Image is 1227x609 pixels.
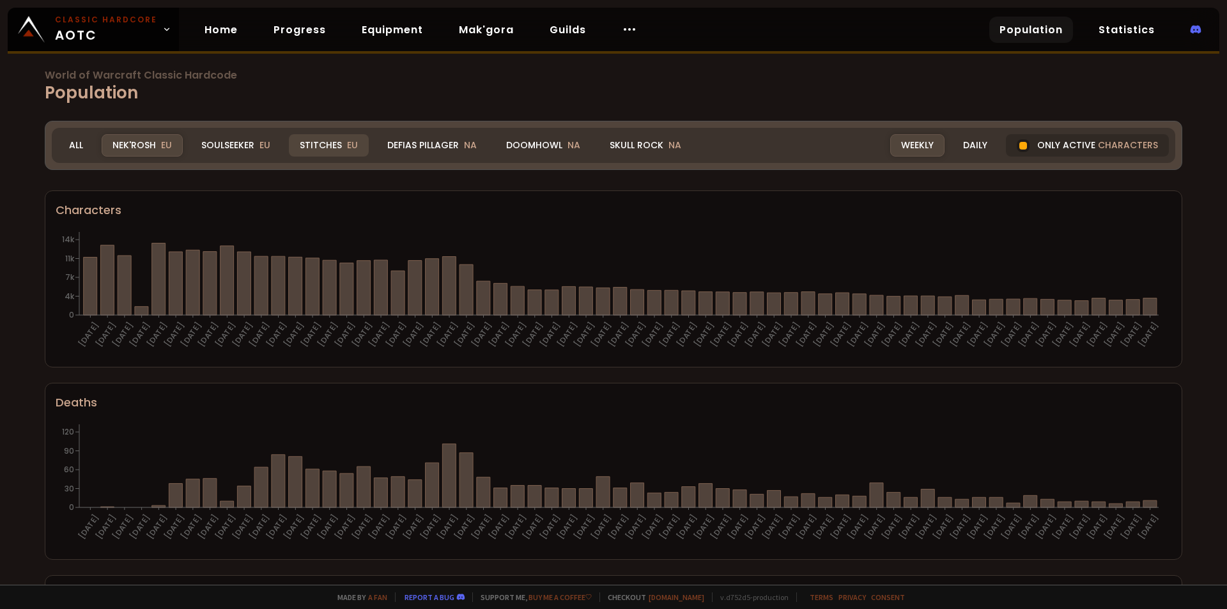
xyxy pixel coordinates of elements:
text: [DATE] [1102,320,1127,349]
text: [DATE] [469,513,494,541]
text: [DATE] [999,320,1024,349]
text: [DATE] [93,320,118,349]
text: [DATE] [1084,513,1109,541]
text: [DATE] [298,513,323,541]
text: [DATE] [111,320,135,349]
text: [DATE] [93,513,118,541]
text: [DATE] [230,513,255,541]
text: [DATE] [179,320,204,349]
tspan: 7k [65,272,75,282]
text: [DATE] [384,513,409,541]
a: Buy me a coffee [529,592,592,602]
text: [DATE] [504,513,529,541]
text: [DATE] [213,513,238,541]
div: Characters [56,201,1171,219]
text: [DATE] [777,513,802,541]
text: [DATE] [1067,320,1092,349]
text: [DATE] [760,320,785,349]
span: characters [1098,139,1158,152]
text: [DATE] [418,513,443,541]
span: EU [259,139,270,151]
text: [DATE] [1119,513,1144,541]
text: [DATE] [162,320,187,349]
text: [DATE] [691,513,716,541]
span: EU [161,139,172,151]
text: [DATE] [606,320,631,349]
text: [DATE] [367,320,392,349]
text: [DATE] [76,320,101,349]
text: [DATE] [794,320,819,349]
a: Mak'gora [449,17,524,43]
text: [DATE] [845,320,870,349]
span: World of Warcraft Classic Hardcode [45,70,1182,81]
text: [DATE] [281,320,306,349]
text: [DATE] [1136,320,1161,349]
text: [DATE] [965,513,990,541]
text: [DATE] [76,513,101,541]
text: [DATE] [1051,320,1076,349]
div: Stitches [289,134,369,157]
text: [DATE] [879,320,904,349]
text: [DATE] [486,513,511,541]
a: [DOMAIN_NAME] [649,592,704,602]
a: Consent [871,592,905,602]
text: [DATE] [264,513,289,541]
text: [DATE] [127,320,152,349]
text: [DATE] [811,513,836,541]
text: [DATE] [384,320,409,349]
text: [DATE] [350,513,374,541]
span: v. d752d5 - production [712,592,789,602]
text: [DATE] [999,513,1024,541]
text: [DATE] [726,320,751,349]
span: Made by [330,592,387,602]
text: [DATE] [504,320,529,349]
text: [DATE] [709,513,734,541]
text: [DATE] [572,320,597,349]
text: [DATE] [469,320,494,349]
text: [DATE] [332,320,357,349]
text: [DATE] [640,320,665,349]
text: [DATE] [777,320,802,349]
small: Classic Hardcore [55,14,157,26]
text: [DATE] [726,513,751,541]
text: [DATE] [828,320,853,349]
text: [DATE] [247,320,272,349]
text: [DATE] [862,513,887,541]
text: [DATE] [1084,320,1109,349]
text: [DATE] [179,513,204,541]
text: [DATE] [589,320,614,349]
text: [DATE] [930,513,955,541]
text: [DATE] [555,320,580,349]
text: [DATE] [298,320,323,349]
text: [DATE] [264,320,289,349]
text: [DATE] [1067,513,1092,541]
span: Checkout [599,592,704,602]
text: [DATE] [623,513,648,541]
text: [DATE] [486,320,511,349]
span: AOTC [55,14,157,45]
text: [DATE] [111,513,135,541]
text: [DATE] [144,320,169,349]
div: All [58,134,94,157]
a: Population [989,17,1073,43]
text: [DATE] [1136,513,1161,541]
text: [DATE] [537,513,562,541]
text: [DATE] [127,513,152,541]
text: [DATE] [897,320,922,349]
text: [DATE] [1016,513,1041,541]
text: [DATE] [196,320,220,349]
span: EU [347,139,358,151]
text: [DATE] [401,320,426,349]
text: [DATE] [930,320,955,349]
text: [DATE] [743,320,768,349]
text: [DATE] [623,320,648,349]
span: Support me, [472,592,592,602]
div: Doomhowl [495,134,591,157]
div: Daily [952,134,998,157]
text: [DATE] [162,513,187,541]
text: [DATE] [914,320,939,349]
h1: Population [45,70,1182,105]
tspan: 0 [69,309,74,320]
text: [DATE] [658,513,683,541]
text: [DATE] [1119,320,1144,349]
